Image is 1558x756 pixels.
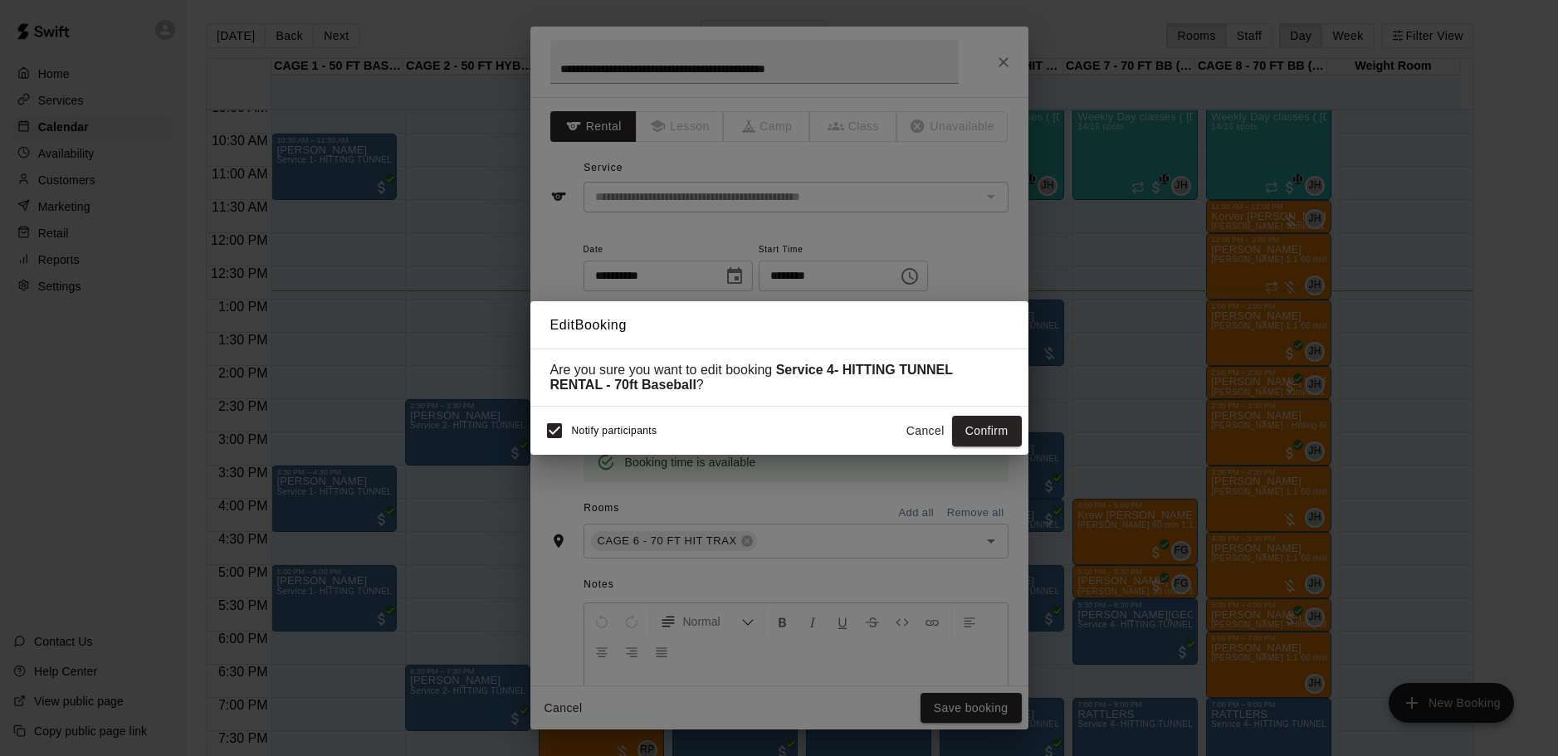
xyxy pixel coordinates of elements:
button: Cancel [899,416,952,446]
strong: Service 4- HITTING TUNNEL RENTAL - 70ft Baseball [550,363,953,392]
button: Confirm [952,416,1022,446]
div: Are you sure you want to edit booking ? [550,363,1009,393]
h2: Edit Booking [530,301,1028,349]
span: Notify participants [572,426,657,437]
